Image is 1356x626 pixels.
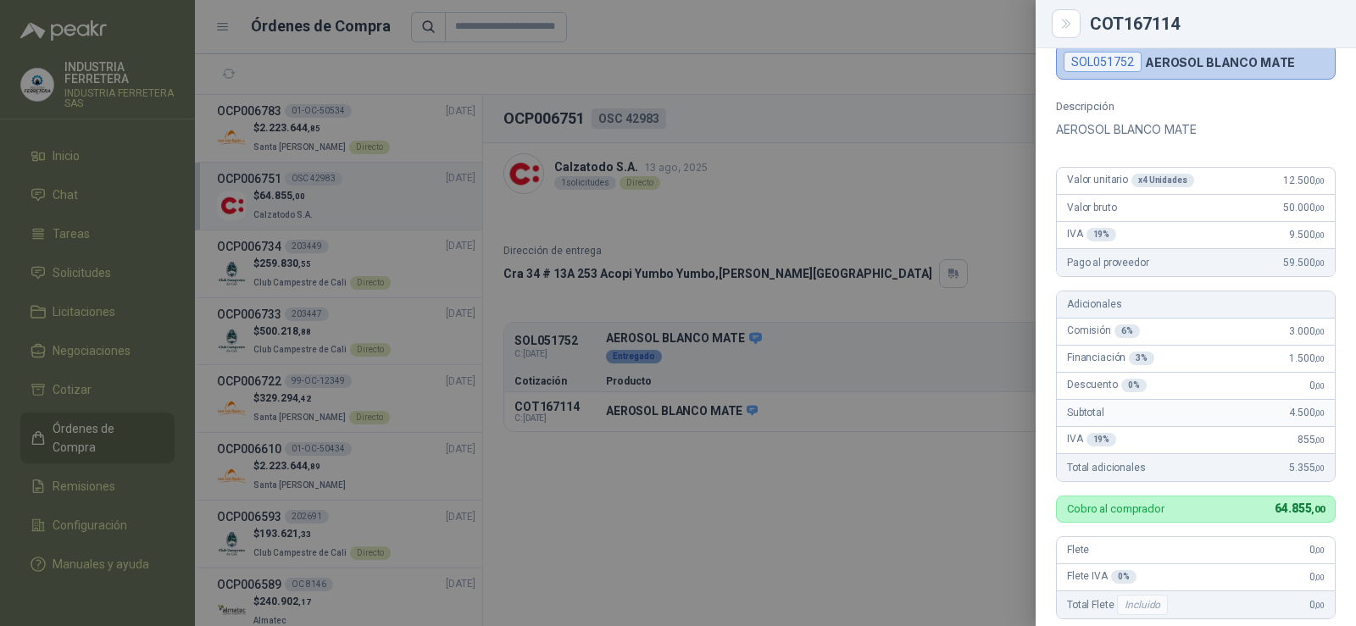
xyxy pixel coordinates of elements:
span: 5.355 [1289,462,1325,474]
span: 64.855 [1275,501,1325,515]
span: ,00 [1314,546,1325,555]
div: 19 % [1086,433,1117,446]
span: IVA [1067,228,1116,241]
span: IVA [1067,433,1116,446]
div: x 4 Unidades [1131,174,1194,187]
div: 6 % [1114,324,1140,338]
div: Adicionales [1057,291,1335,319]
span: 3.000 [1289,325,1325,337]
div: 0 % [1121,379,1147,392]
span: Valor bruto [1067,202,1116,213]
span: ,00 [1314,381,1325,391]
p: AEROSOL BLANCO MATE [1056,119,1336,140]
span: 0 [1309,544,1325,556]
span: Descuento [1067,379,1147,392]
div: COT167114 [1090,15,1336,32]
div: 19 % [1086,228,1117,241]
button: Close [1056,14,1076,34]
span: 12.500 [1283,175,1325,186]
div: Incluido [1117,595,1168,615]
span: 1.500 [1289,352,1325,364]
p: Descripción [1056,100,1336,113]
span: 0 [1309,571,1325,583]
span: ,00 [1314,230,1325,240]
span: 0 [1309,379,1325,391]
span: 50.000 [1283,202,1325,213]
p: AEROSOL BLANCO MATE [1145,55,1295,69]
span: 0 [1309,599,1325,611]
span: ,00 [1314,463,1325,473]
span: 4.500 [1289,407,1325,418]
div: Total adicionales [1057,454,1335,481]
span: ,00 [1314,408,1325,418]
span: 59.500 [1283,257,1325,269]
span: Pago al proveedor [1067,257,1149,269]
span: Flete IVA [1067,570,1136,584]
span: ,00 [1314,203,1325,213]
span: Comisión [1067,324,1140,338]
span: Valor unitario [1067,174,1194,187]
div: 0 % [1111,570,1136,584]
span: Subtotal [1067,407,1104,418]
span: Total Flete [1067,595,1171,615]
div: 3 % [1129,352,1154,365]
span: 855 [1298,434,1325,446]
span: ,00 [1314,176,1325,186]
p: Cobro al comprador [1067,503,1164,514]
span: ,00 [1314,327,1325,336]
div: SOL051752 [1064,52,1142,72]
span: ,00 [1314,601,1325,610]
span: ,00 [1311,504,1325,515]
span: Flete [1067,544,1089,556]
span: ,00 [1314,354,1325,363]
span: ,00 [1314,435,1325,445]
span: ,00 [1314,573,1325,582]
span: Financiación [1067,352,1154,365]
span: 9.500 [1289,229,1325,241]
span: ,00 [1314,258,1325,268]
